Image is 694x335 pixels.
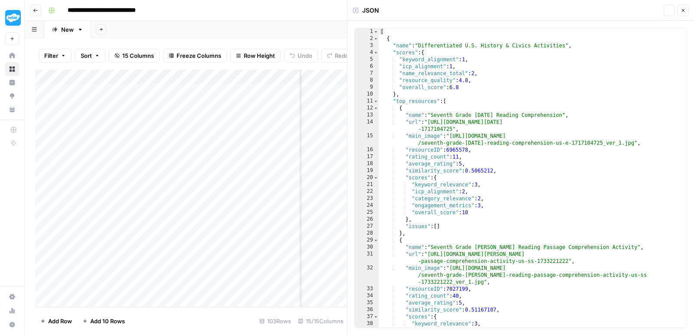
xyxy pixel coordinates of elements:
div: 31 [355,251,379,265]
div: 16 [355,146,379,153]
div: 8 [355,77,379,84]
div: 2 [355,35,379,42]
div: 103 Rows [256,314,295,328]
div: 26 [355,216,379,223]
span: Add 10 Rows [90,317,125,325]
div: 27 [355,223,379,230]
a: Opportunities [5,89,19,103]
div: 25 [355,209,379,216]
div: 18 [355,160,379,167]
div: 37 [355,313,379,320]
a: Settings [5,290,19,304]
span: Toggle code folding, rows 2 through 81 [373,35,378,42]
a: Browse [5,62,19,76]
button: Add 10 Rows [77,314,130,328]
div: 11 [355,98,379,105]
div: 32 [355,265,379,285]
div: 23 [355,195,379,202]
a: Insights [5,76,19,90]
span: Toggle code folding, rows 20 through 26 [373,174,378,181]
div: 14 [355,119,379,133]
div: 35 [355,299,379,306]
span: Redo [335,51,349,60]
span: Toggle code folding, rows 11 through 80 [373,98,378,105]
button: Workspace: Twinkl [5,7,19,29]
div: 15/15 Columns [295,314,347,328]
div: 10 [355,91,379,98]
button: Redo [321,49,354,63]
div: 3 [355,42,379,49]
div: 21 [355,181,379,188]
span: Filter [44,51,58,60]
div: 39 [355,327,379,334]
span: Row Height [244,51,275,60]
button: Undo [284,49,318,63]
button: Freeze Columns [163,49,227,63]
div: 36 [355,306,379,313]
div: 30 [355,244,379,251]
button: 15 Columns [109,49,160,63]
div: 17 [355,153,379,160]
button: Row Height [230,49,281,63]
span: Toggle code folding, rows 1 through 339 [373,28,378,35]
div: JSON [353,6,379,15]
span: 15 Columns [122,51,154,60]
div: 15 [355,133,379,146]
div: 38 [355,320,379,327]
span: Undo [298,51,312,60]
div: 1 [355,28,379,35]
div: 29 [355,237,379,244]
div: 4 [355,49,379,56]
span: Add Row [48,317,72,325]
button: Filter [39,49,72,63]
span: Toggle code folding, rows 37 through 43 [373,313,378,320]
button: Help + Support [5,318,19,332]
div: 34 [355,292,379,299]
div: 24 [355,202,379,209]
span: Sort [81,51,92,60]
span: Freeze Columns [177,51,221,60]
a: Your Data [5,103,19,116]
span: Toggle code folding, rows 4 through 10 [373,49,378,56]
div: 20 [355,174,379,181]
a: Home [5,49,19,63]
button: Sort [75,49,105,63]
div: 6 [355,63,379,70]
div: 28 [355,230,379,237]
span: Toggle code folding, rows 29 through 45 [373,237,378,244]
button: Add Row [35,314,77,328]
div: 22 [355,188,379,195]
div: New [61,25,74,34]
div: 33 [355,285,379,292]
div: 9 [355,84,379,91]
a: Usage [5,304,19,318]
div: 12 [355,105,379,112]
img: Twinkl Logo [5,10,21,26]
div: 19 [355,167,379,174]
div: 5 [355,56,379,63]
span: Toggle code folding, rows 12 through 28 [373,105,378,112]
div: 7 [355,70,379,77]
a: New [44,21,91,38]
div: 13 [355,112,379,119]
